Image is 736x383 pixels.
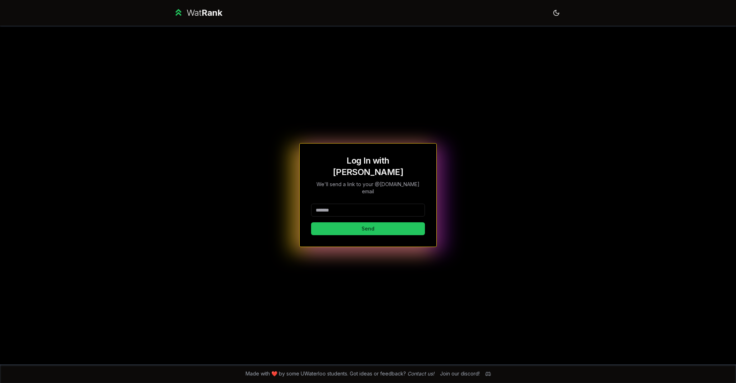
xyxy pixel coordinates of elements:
a: WatRank [173,7,222,19]
p: We'll send a link to your @[DOMAIN_NAME] email [311,181,425,195]
span: Made with ❤️ by some UWaterloo students. Got ideas or feedback? [246,370,434,377]
div: Join our discord! [440,370,480,377]
span: Rank [202,8,222,18]
button: Send [311,222,425,235]
div: Wat [187,7,222,19]
a: Contact us! [407,370,434,377]
h1: Log In with [PERSON_NAME] [311,155,425,178]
